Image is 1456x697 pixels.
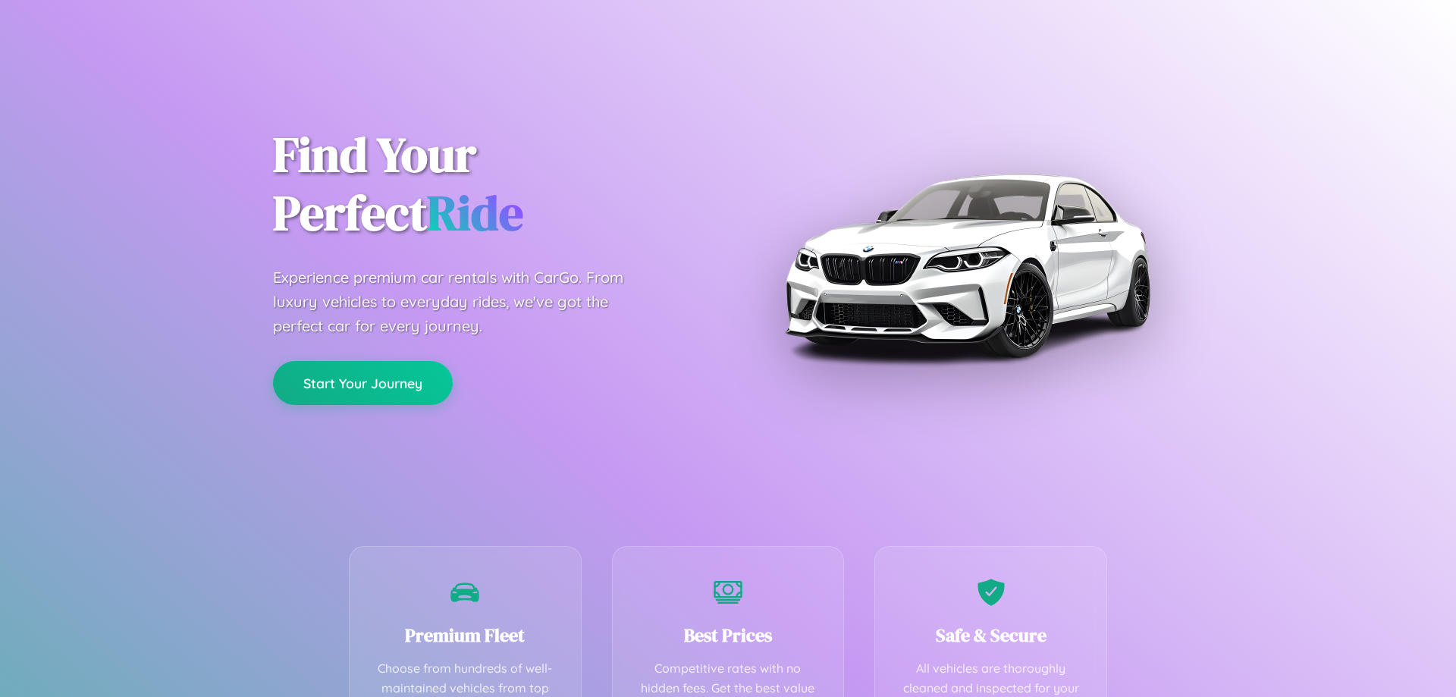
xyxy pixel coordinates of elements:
[273,126,705,243] h1: Find Your Perfect
[635,623,821,648] h3: Best Prices
[273,265,652,338] p: Experience premium car rentals with CarGo. From luxury vehicles to everyday rides, we've got the ...
[898,623,1084,648] h3: Safe & Secure
[273,361,453,405] button: Start Your Journey
[372,623,558,648] h3: Premium Fleet
[777,76,1156,455] img: Premium BMW car rental vehicle
[427,180,523,246] span: Ride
